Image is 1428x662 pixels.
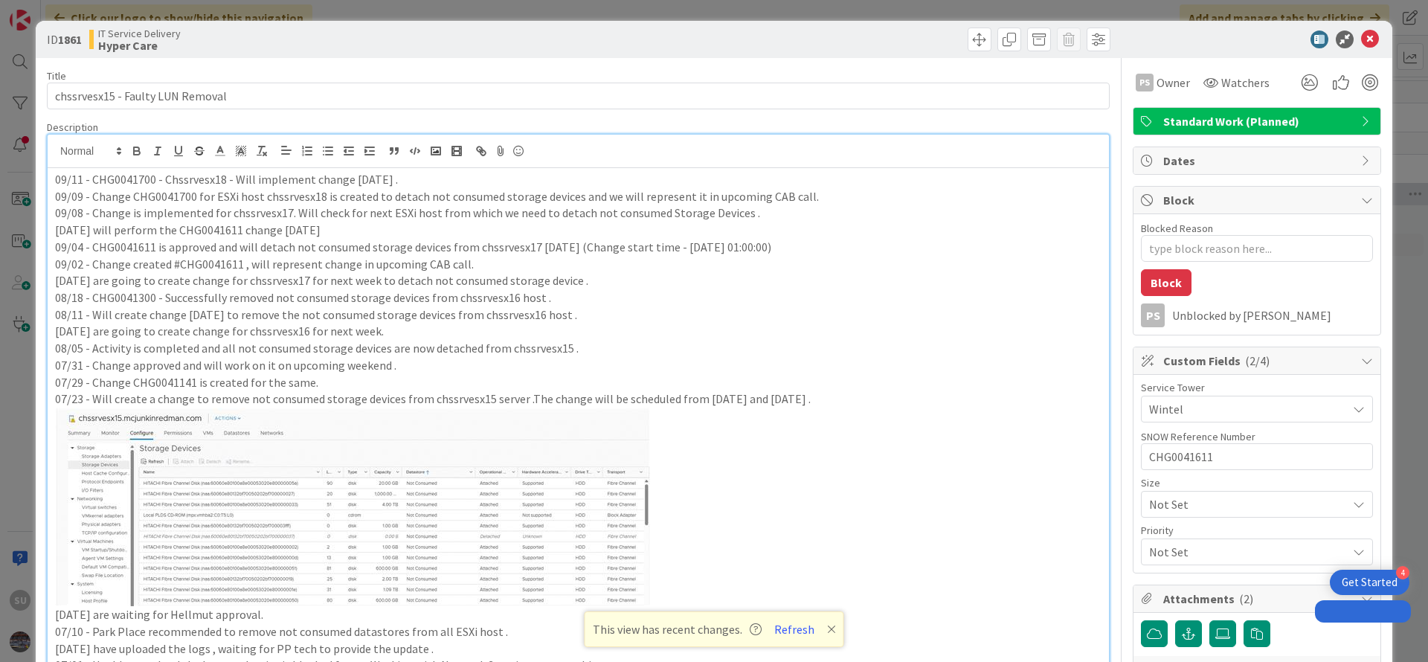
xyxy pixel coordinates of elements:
[769,620,820,639] button: Refresh
[1163,352,1354,370] span: Custom Fields
[55,323,1101,340] p: [DATE] are going to create change for chssrvesx16 for next week.
[55,239,1101,256] p: 09/04 - CHG0041611 is approved and will detach not consumed storage devices from chssrvesx17 [DAT...
[47,120,98,134] span: Description
[55,391,1101,408] p: 07/23 - Will create a change to remove not consumed storage devices from chssrvesx15 server .The ...
[55,357,1101,374] p: 07/31 - Change approved and will work on it on upcoming weekend .
[55,623,1101,640] p: 07/10 - Park Place recommended to remove not consumed datastores from all ESXi host .
[1141,478,1373,488] div: Size
[55,222,1101,239] p: [DATE] will perform the CHG0041611 change [DATE]
[55,340,1101,357] p: 08/05 - Activity is completed and all not consumed storage devices are now detached from chssrves...
[55,272,1101,289] p: [DATE] are going to create change for chssrvesx17 for next week to detach not consumed storage de...
[1221,74,1270,91] span: Watchers
[1141,525,1373,536] div: Priority
[55,171,1101,188] p: 09/11 - CHG0041700 - Chssrvesx18 - Will implement change [DATE] .
[1330,570,1409,595] div: Open Get Started checklist, remaining modules: 4
[55,640,1101,658] p: [DATE] have uploaded the logs , waiting for PP tech to provide the update .
[1136,74,1154,91] div: PS
[1172,309,1373,322] div: Unblocked by [PERSON_NAME]
[55,289,1101,306] p: 08/18 - CHG0041300 - Successfully removed not consumed storage devices from chssrvesx16 host .
[1396,566,1409,579] div: 4
[1157,74,1190,91] span: Owner
[55,306,1101,324] p: 08/11 - Will create change [DATE] to remove the not consumed storage devices from chssrvesx16 host .
[1239,591,1253,606] span: ( 2 )
[1342,575,1398,590] div: Get Started
[47,83,1110,109] input: type card name here...
[55,205,1101,222] p: 09/08 - Change is implemented for chssrvesx17. Will check for next ESXi host from which we need t...
[1141,382,1373,393] div: Service Tower
[58,32,82,47] b: 1861
[55,256,1101,273] p: 09/02 - Change created #CHG0041611 , will represent change in upcoming CAB call.
[1141,303,1165,327] div: PS
[1163,152,1354,170] span: Dates
[1245,353,1270,368] span: ( 2/4 )
[98,28,181,39] span: IT Service Delivery
[1149,494,1339,515] span: Not Set
[55,374,1101,391] p: 07/29 - Change CHG0041141 is created for the same.
[1141,430,1255,443] label: SNOW Reference Number
[47,69,66,83] label: Title
[593,620,762,638] span: This view has recent changes.
[1141,269,1191,296] button: Block
[55,408,650,606] img: image.png
[47,30,82,48] span: ID
[1163,590,1354,608] span: Attachments
[1141,222,1213,235] label: Blocked Reason
[98,39,181,51] b: Hyper Care
[1163,112,1354,130] span: Standard Work (Planned)
[1149,400,1347,418] span: Wintel
[1149,542,1339,562] span: Not Set
[55,606,1101,623] p: [DATE] are waiting for Hellmut approval.
[55,188,1101,205] p: 09/09 - Change CHG0041700 for ESXi host chssrvesx18 is created to detach not consumed storage dev...
[1163,191,1354,209] span: Block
